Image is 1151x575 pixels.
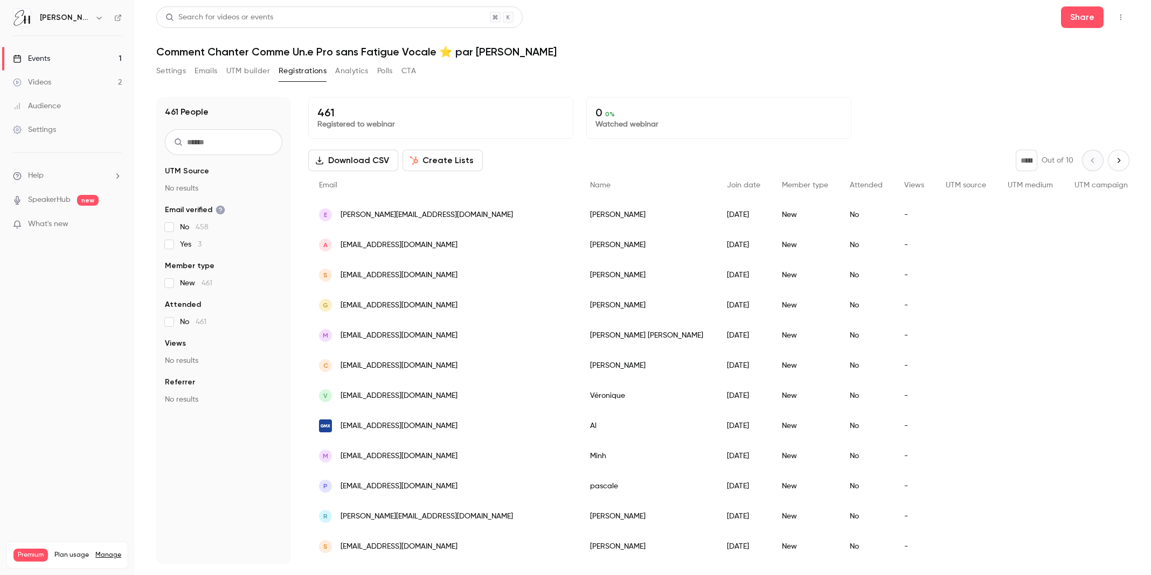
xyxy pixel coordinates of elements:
[319,181,337,189] span: Email
[771,471,839,501] div: New
[893,230,935,260] div: -
[893,411,935,441] div: -
[279,62,327,80] button: Registrations
[341,300,457,311] span: [EMAIL_ADDRESS][DOMAIN_NAME]
[946,181,986,189] span: UTM source
[403,150,483,171] button: Create Lists
[716,200,771,230] div: [DATE]
[771,200,839,230] div: New
[716,350,771,381] div: [DATE]
[716,501,771,531] div: [DATE]
[308,150,398,171] button: Download CSV
[13,53,50,64] div: Events
[156,45,1129,58] h1: Comment Chanter Comme Un.e Pro sans Fatigue Vocale ⭐️ par [PERSON_NAME]
[716,381,771,411] div: [DATE]
[341,390,457,402] span: [EMAIL_ADDRESS][DOMAIN_NAME]
[782,181,828,189] span: Member type
[605,110,615,118] span: 0 %
[165,166,282,405] section: facet-groups
[377,62,393,80] button: Polls
[579,531,716,562] div: [PERSON_NAME]
[341,420,457,432] span: [EMAIL_ADDRESS][DOMAIN_NAME]
[893,441,935,471] div: -
[716,531,771,562] div: [DATE]
[341,270,457,281] span: [EMAIL_ADDRESS][DOMAIN_NAME]
[196,223,209,231] span: 458
[771,230,839,260] div: New
[771,411,839,441] div: New
[165,299,201,310] span: Attended
[771,290,839,320] div: New
[771,531,839,562] div: New
[28,219,68,230] span: What's new
[579,350,716,381] div: [PERSON_NAME]
[771,350,839,381] div: New
[77,195,99,206] span: new
[319,419,332,432] img: gmx.com
[595,106,842,119] p: 0
[401,62,416,80] button: CTA
[165,183,282,194] p: No results
[165,106,209,118] h1: 461 People
[1074,181,1128,189] span: UTM campaign
[165,338,186,349] span: Views
[579,290,716,320] div: [PERSON_NAME]
[579,320,716,350] div: [PERSON_NAME] [PERSON_NAME]
[156,62,186,80] button: Settings
[13,77,51,88] div: Videos
[40,12,91,23] h6: [PERSON_NAME]
[323,481,328,491] span: p
[893,290,935,320] div: -
[13,101,61,111] div: Audience
[839,230,893,260] div: No
[323,240,328,250] span: A
[893,200,935,230] div: -
[716,441,771,471] div: [DATE]
[893,501,935,531] div: -
[839,531,893,562] div: No
[579,200,716,230] div: [PERSON_NAME]
[590,181,611,189] span: Name
[198,241,202,248] span: 3
[28,170,44,181] span: Help
[324,210,327,220] span: E
[13,170,122,181] li: help-dropdown-opener
[341,451,457,462] span: [EMAIL_ADDRESS][DOMAIN_NAME]
[850,181,883,189] span: Attended
[323,270,328,280] span: S
[226,62,270,80] button: UTM builder
[28,194,71,206] a: SpeakerHub
[95,551,121,559] a: Manage
[1061,6,1104,28] button: Share
[317,119,564,130] p: Registered to webinar
[323,361,328,370] span: C
[13,124,56,135] div: Settings
[579,471,716,501] div: pascale
[579,381,716,411] div: Véronique
[180,222,209,233] span: No
[839,471,893,501] div: No
[202,279,212,287] span: 461
[165,12,273,23] div: Search for videos or events
[165,377,195,388] span: Referrer
[839,200,893,230] div: No
[716,290,771,320] div: [DATE]
[165,355,282,366] p: No results
[1108,150,1129,171] button: Next page
[839,501,893,531] div: No
[716,320,771,350] div: [DATE]
[771,501,839,531] div: New
[341,240,457,251] span: [EMAIL_ADDRESS][DOMAIN_NAME]
[893,531,935,562] div: -
[323,331,328,340] span: M
[771,260,839,290] div: New
[839,441,893,471] div: No
[341,209,513,221] span: [PERSON_NAME][EMAIL_ADDRESS][DOMAIN_NAME]
[323,391,328,401] span: V
[341,330,457,341] span: [EMAIL_ADDRESS][DOMAIN_NAME]
[165,166,209,177] span: UTM Source
[716,471,771,501] div: [DATE]
[341,511,513,522] span: [PERSON_NAME][EMAIL_ADDRESS][DOMAIN_NAME]
[323,451,328,461] span: M
[165,205,225,215] span: Email verified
